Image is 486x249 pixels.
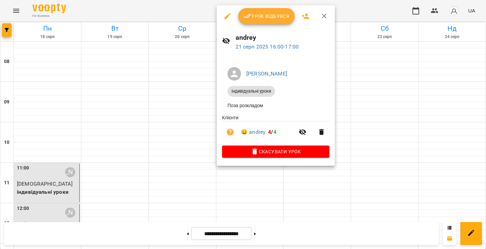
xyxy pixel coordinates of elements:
[268,129,276,135] b: /
[222,114,329,146] ul: Клієнти
[236,32,330,43] h6: andrey
[222,99,329,112] li: Поза розкладом
[227,88,275,94] span: індивідуальні уроки
[227,148,324,156] span: Скасувати Урок
[222,146,329,158] button: Скасувати Урок
[268,129,271,135] span: 4
[273,129,276,135] span: 4
[246,70,287,77] a: [PERSON_NAME]
[238,8,295,24] button: Урок відбувся
[222,124,238,140] button: Візит ще не сплачено. Додати оплату?
[241,128,265,136] a: 😀 andrey
[244,12,290,20] span: Урок відбувся
[236,43,299,50] a: 21 серп 2025 16:00-17:00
